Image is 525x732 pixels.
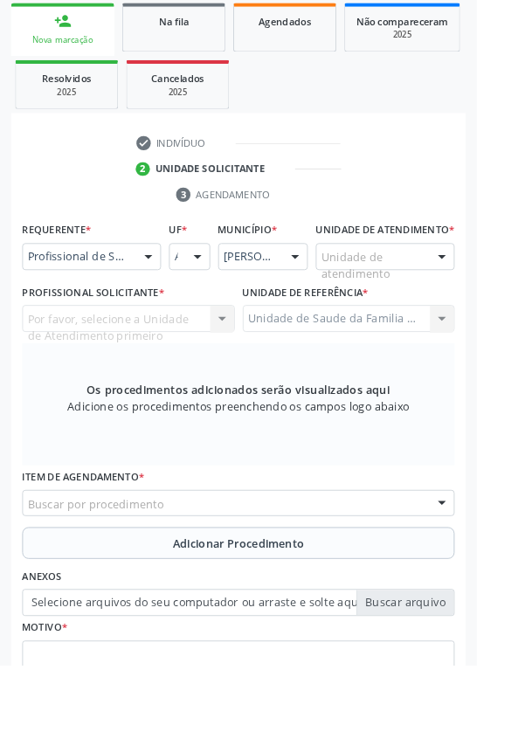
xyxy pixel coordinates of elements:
[246,273,303,291] span: [PERSON_NAME]
[31,545,180,563] span: Buscar por procedimento
[392,16,494,31] span: Não compareceram
[24,621,68,648] label: Anexos
[149,178,165,194] div: 2
[74,438,451,456] span: Adicione os procedimentos preenchendo os campos logo abaixo
[175,16,208,31] span: Na fila
[152,94,239,107] div: 2025
[354,273,465,310] span: Unidade de atendimento
[240,240,306,267] label: Município
[30,94,117,107] div: 2025
[186,240,206,267] label: UF
[59,13,79,32] div: person_add
[46,79,100,93] span: Resolvidos
[190,589,335,607] span: Adicionar Procedimento
[24,309,181,336] label: Profissional Solicitante
[167,79,225,93] span: Cancelados
[95,419,429,438] span: Os procedimentos adicionados serão visualizados aqui
[285,16,342,31] span: Agendados
[192,273,196,291] span: AL
[24,512,159,539] label: Item de agendamento
[24,240,100,267] label: Requerente
[348,240,501,267] label: Unidade de atendimento
[24,37,114,50] div: Nova marcação
[24,678,74,705] label: Motivo
[24,580,501,615] button: Adicionar Procedimento
[31,273,142,291] span: Profissional de Saúde
[267,309,406,336] label: Unidade de referência
[392,31,494,45] div: 2025
[171,177,292,193] div: Unidade solicitante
